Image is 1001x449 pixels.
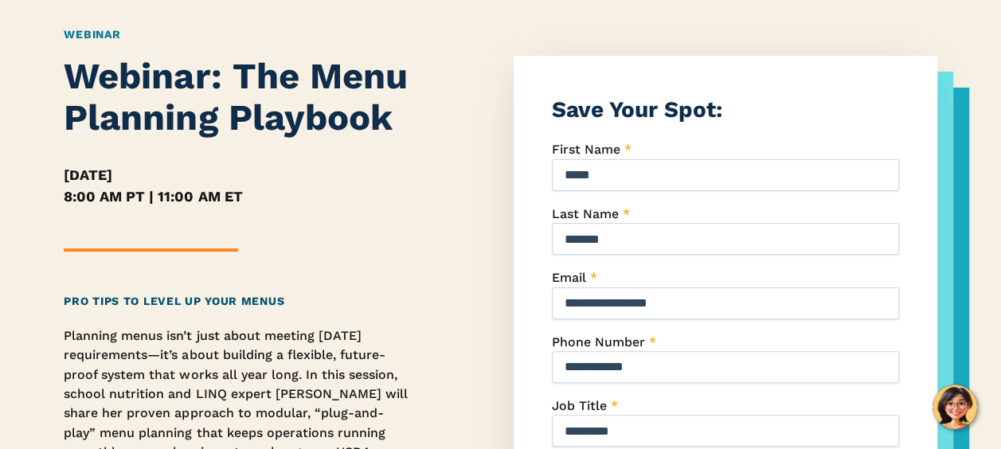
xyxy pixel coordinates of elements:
[552,142,620,157] span: First Name
[933,385,977,429] button: Hello, have a question? Let’s chat.
[64,56,413,139] h1: Webinar: The Menu Planning Playbook
[64,293,413,310] h2: Pro Tips to Level Up Your Menus
[552,398,607,413] span: Job Title
[552,206,619,221] span: Last Name
[552,270,586,285] span: Email
[552,334,645,349] span: Phone Number
[64,164,413,185] h5: [DATE]
[64,28,120,41] a: Webinar
[552,96,722,123] strong: Save Your Spot:
[64,185,413,207] h5: 8:00 AM PT | 11:00 AM ET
